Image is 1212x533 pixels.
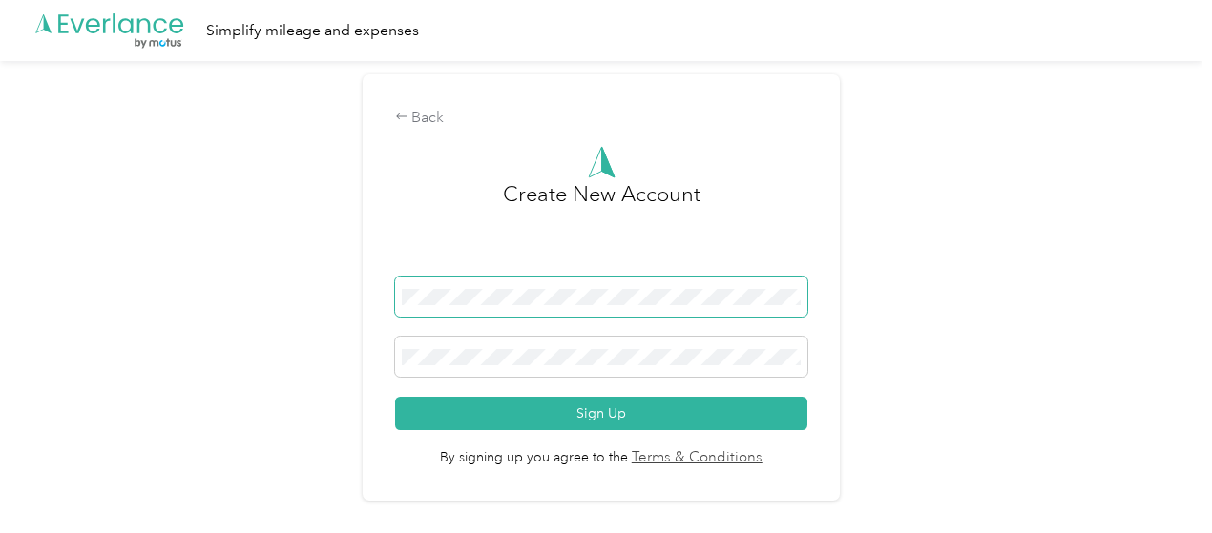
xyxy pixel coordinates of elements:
[628,447,763,469] a: Terms & Conditions
[503,178,700,277] h3: Create New Account
[395,107,808,130] div: Back
[395,397,808,430] button: Sign Up
[206,19,419,43] div: Simplify mileage and expenses
[395,430,808,468] span: By signing up you agree to the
